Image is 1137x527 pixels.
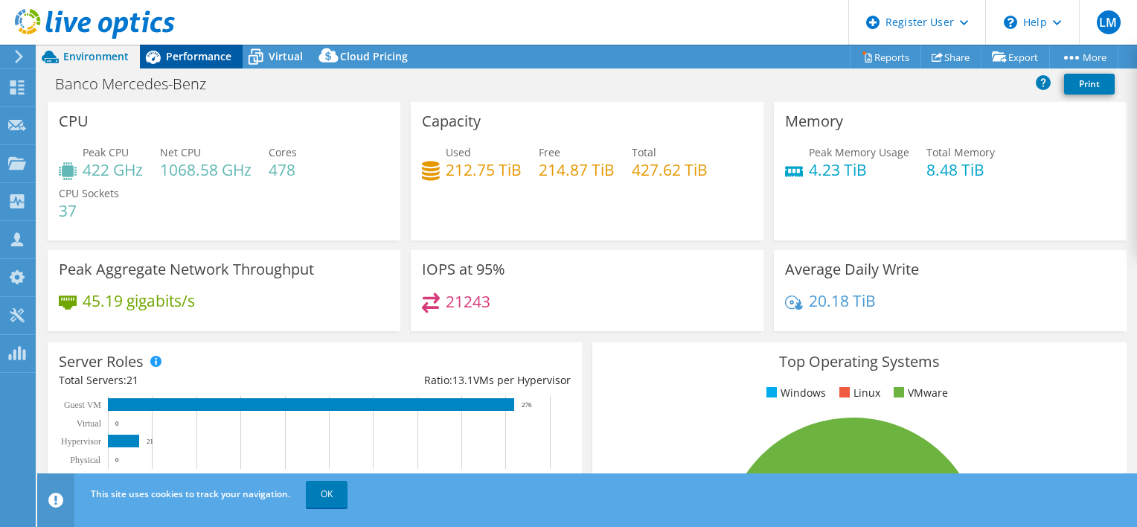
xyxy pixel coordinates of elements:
text: Physical [70,455,100,465]
h4: 427.62 TiB [632,162,708,178]
h4: 1068.58 GHz [160,162,252,178]
span: Total Memory [926,145,995,159]
h3: Memory [785,113,843,130]
text: 276 [522,401,532,409]
span: 21 [126,373,138,387]
span: Environment [63,49,129,63]
h3: Capacity [422,113,481,130]
h3: Peak Aggregate Network Throughput [59,261,314,278]
span: Virtual [269,49,303,63]
span: Net CPU [160,145,201,159]
span: Peak CPU [83,145,129,159]
text: Hypervisor [61,436,101,447]
span: Total [632,145,656,159]
a: Share [920,45,981,68]
h4: 478 [269,162,297,178]
div: Ratio: VMs per Hypervisor [315,372,571,389]
h4: 45.19 gigabits/s [83,293,195,309]
h3: CPU [59,113,89,130]
span: Cores [269,145,297,159]
h3: Top Operating Systems [603,354,1115,370]
h1: Banco Mercedes-Benz [48,76,229,92]
text: Guest VM [64,400,101,410]
svg: \n [1004,16,1017,29]
text: 21 [147,438,153,445]
a: Print [1064,74,1115,95]
h4: 21243 [446,293,490,310]
h4: 214.87 TiB [539,162,615,178]
span: This site uses cookies to track your navigation. [91,488,290,500]
li: VMware [890,385,948,401]
li: Linux [836,385,880,401]
a: OK [306,481,347,508]
h4: 422 GHz [83,162,143,178]
li: Windows [763,385,826,401]
span: Cloud Pricing [340,49,408,63]
h4: 212.75 TiB [446,162,522,178]
span: Peak Memory Usage [809,145,909,159]
a: Reports [850,45,921,68]
span: Free [539,145,560,159]
span: 13.1 [452,373,473,387]
h3: Average Daily Write [785,261,919,278]
text: Virtual [77,418,102,429]
h4: 8.48 TiB [926,162,995,178]
h4: 20.18 TiB [809,293,876,309]
h3: IOPS at 95% [422,261,505,278]
text: 0 [115,420,119,427]
span: Used [446,145,471,159]
a: More [1049,45,1118,68]
span: LM [1097,10,1121,34]
h4: 37 [59,202,119,219]
h4: 4.23 TiB [809,162,909,178]
h3: Server Roles [59,354,144,370]
span: Performance [166,49,231,63]
a: Export [981,45,1050,68]
div: Total Servers: [59,372,315,389]
text: 0 [115,456,119,464]
span: CPU Sockets [59,186,119,200]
